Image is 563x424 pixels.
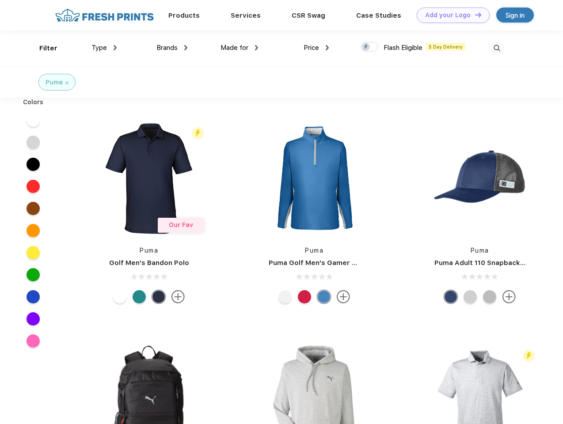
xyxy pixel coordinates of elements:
[269,259,408,267] a: Puma Golf Men's Gamer Golf Quarter-Zip
[231,11,261,19] a: Services
[298,290,311,303] div: Ski Patrol
[169,221,193,228] span: Our Fav
[39,43,57,53] div: Filter
[305,247,323,254] a: Puma
[471,247,489,254] a: Puma
[317,290,331,303] div: Bright Cobalt
[113,290,126,303] div: Bright White
[304,44,319,52] span: Price
[133,290,146,303] div: Green Lagoon
[278,290,292,303] div: Bright White
[109,259,189,267] a: Golf Men's Bandon Polo
[426,43,465,51] span: 5 Day Delivery
[91,44,107,52] span: Type
[475,12,481,17] img: DT
[490,41,504,56] img: desktop_search.svg
[292,11,325,19] a: CSR Swag
[114,45,117,50] img: dropdown.png
[90,120,208,237] img: func=resize&h=266
[65,81,68,84] img: filter_cancel.svg
[255,120,373,237] img: func=resize&h=266
[156,44,178,52] span: Brands
[425,11,471,19] div: Add your Logo
[421,120,539,237] img: func=resize&h=266
[255,45,258,50] img: dropdown.png
[46,78,63,87] div: Puma
[523,350,535,362] img: flash_active_toggle.svg
[192,127,204,139] img: flash_active_toggle.svg
[152,290,165,303] div: Navy Blazer
[326,45,329,50] img: dropdown.png
[496,8,534,23] a: Sign in
[53,8,156,23] img: fo%20logo%202.webp
[502,290,516,303] img: more.svg
[171,290,185,303] img: more.svg
[168,11,200,19] a: Products
[337,290,350,303] img: more.svg
[444,290,457,303] div: Peacoat with Qut Shd
[384,44,422,52] span: Flash Eligible
[221,44,248,52] span: Made for
[184,45,187,50] img: dropdown.png
[16,98,50,107] div: Colors
[506,10,525,20] div: Sign in
[464,290,477,303] div: Quarry Brt Whit
[483,290,496,303] div: Quarry with Brt Whit
[140,247,158,254] a: Puma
